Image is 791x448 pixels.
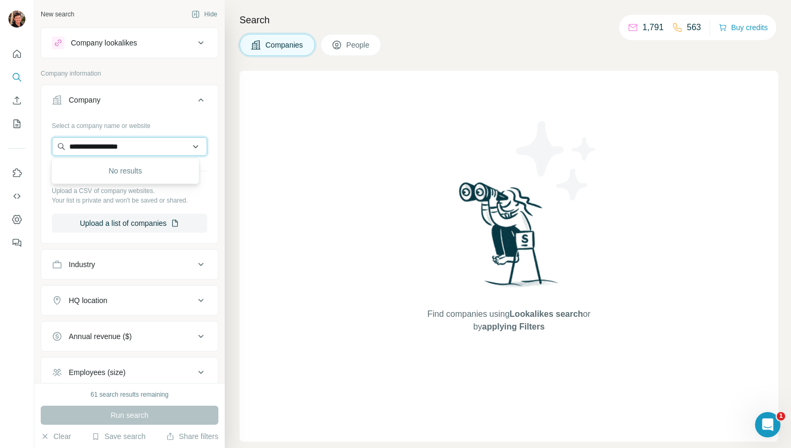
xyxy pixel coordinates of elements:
button: Company lookalikes [41,30,218,56]
p: 1,791 [642,21,664,34]
button: Clear [41,431,71,442]
span: Lookalikes search [510,309,583,318]
p: Company information [41,69,218,78]
div: 61 search results remaining [90,390,168,399]
div: HQ location [69,295,107,306]
button: Upload a list of companies [52,214,207,233]
span: 1 [777,412,785,420]
div: Select a company name or website [52,117,207,131]
img: Avatar [8,11,25,28]
div: Employees (size) [69,367,125,378]
h4: Search [240,13,778,28]
button: Hide [184,6,225,22]
div: Annual revenue ($) [69,331,132,342]
span: applying Filters [482,322,545,331]
button: Dashboard [8,210,25,229]
button: Use Surfe on LinkedIn [8,163,25,182]
span: People [346,40,371,50]
img: Surfe Illustration - Woman searching with binoculars [454,179,564,297]
button: Employees (size) [41,360,218,385]
button: Quick start [8,44,25,63]
div: Industry [69,259,95,270]
iframe: Intercom live chat [755,412,780,437]
button: Search [8,68,25,87]
p: Your list is private and won't be saved or shared. [52,196,207,205]
button: Share filters [166,431,218,442]
div: Company lookalikes [71,38,137,48]
span: Find companies using or by [424,308,593,333]
p: 563 [687,21,701,34]
button: Company [41,87,218,117]
button: Annual revenue ($) [41,324,218,349]
button: Buy credits [719,20,768,35]
button: Enrich CSV [8,91,25,110]
div: Company [69,95,100,105]
img: Surfe Illustration - Stars [509,113,604,208]
button: HQ location [41,288,218,313]
p: Upload a CSV of company websites. [52,186,207,196]
span: Companies [265,40,304,50]
button: Use Surfe API [8,187,25,206]
button: Industry [41,252,218,277]
button: Feedback [8,233,25,252]
button: My lists [8,114,25,133]
button: Save search [91,431,145,442]
div: No results [54,160,196,181]
div: New search [41,10,74,19]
